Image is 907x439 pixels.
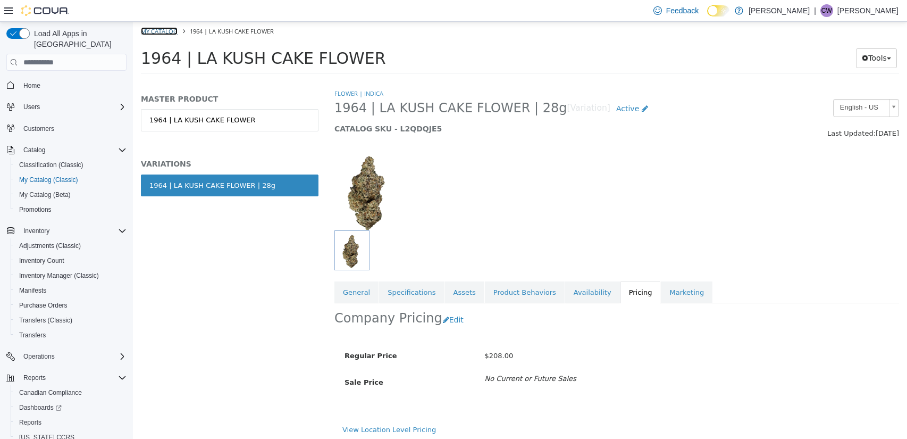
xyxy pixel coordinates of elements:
a: Dashboards [15,401,66,414]
img: Cova [21,5,69,16]
span: Sale Price [212,357,250,365]
button: Users [2,100,131,114]
button: Promotions [11,202,131,217]
span: Feedback [666,5,699,16]
a: English - US [700,77,766,95]
span: Dark Mode [707,16,708,17]
a: Marketing [528,260,580,282]
p: [PERSON_NAME] [837,4,898,17]
button: Operations [2,349,131,364]
button: Tools [723,27,764,46]
span: Manifests [19,286,46,295]
span: Reports [23,374,46,382]
span: Transfers (Classic) [19,316,72,325]
button: Transfers [11,328,131,343]
button: Inventory Manager (Classic) [11,268,131,283]
span: My Catalog (Beta) [15,188,127,201]
button: Users [19,101,44,113]
span: Dashboards [19,403,62,412]
span: My Catalog (Classic) [19,176,78,184]
span: Users [19,101,127,113]
button: Manifests [11,283,131,298]
span: Promotions [19,205,52,214]
a: Adjustments (Classic) [15,239,85,252]
button: Inventory Count [11,253,131,268]
a: Canadian Compliance [15,386,86,399]
a: Promotions [15,203,56,216]
div: Carmen Woytas [820,4,833,17]
span: 1964 | LA KUSH CAKE FLOWER | 28g [201,78,434,95]
span: Adjustments (Classic) [15,239,127,252]
a: Transfers [15,329,50,342]
span: Catalog [19,144,127,156]
span: Adjustments (Classic) [19,242,81,250]
span: Active [483,82,506,91]
span: Inventory Manager (Classic) [19,271,99,280]
a: Home [19,79,45,92]
span: Inventory Count [19,256,64,265]
h2: Company Pricing [201,288,309,305]
a: Inventory Count [15,254,69,267]
span: Load All Apps in [GEOGRAPHIC_DATA] [30,28,127,49]
a: Flower | Indica [201,68,250,76]
span: Last Updated: [694,107,743,115]
span: Inventory Count [15,254,127,267]
span: Inventory [23,227,49,235]
button: Transfers (Classic) [11,313,131,328]
span: Inventory [19,225,127,237]
span: Home [23,81,40,90]
a: My Catalog [8,5,45,13]
button: Edit [309,288,337,308]
button: Reports [19,371,50,384]
a: My Catalog (Classic) [15,173,82,186]
h5: CATALOG SKU - L2QDQJE5 [201,102,621,112]
button: Home [2,77,131,93]
span: Catalog [23,146,45,154]
button: My Catalog (Classic) [11,172,131,187]
a: Manifests [15,284,51,297]
button: My Catalog (Beta) [11,187,131,202]
p: | [814,4,816,17]
a: Purchase Orders [15,299,72,312]
span: Promotions [15,203,127,216]
a: Classification (Classic) [15,159,88,171]
h5: VARIATIONS [8,137,186,147]
span: Transfers [15,329,127,342]
span: Canadian Compliance [15,386,127,399]
span: Transfers [19,331,46,339]
button: Classification (Classic) [11,158,131,172]
span: Canadian Compliance [19,388,82,397]
button: Reports [2,370,131,385]
a: View Location Level Pricing [209,404,303,412]
span: [DATE] [743,107,766,115]
a: Reports [15,416,46,429]
button: Purchase Orders [11,298,131,313]
small: [Variation] [434,82,477,91]
h5: MASTER PRODUCT [8,72,186,82]
a: General [201,260,246,282]
span: Dashboards [15,401,127,414]
span: Reports [19,371,127,384]
span: Users [23,103,40,111]
span: 1964 | LA KUSH CAKE FLOWER [57,5,141,13]
input: Dark Mode [707,5,729,16]
img: 150 [201,129,271,209]
button: Operations [19,350,59,363]
span: Inventory Manager (Classic) [15,269,127,282]
a: Customers [19,122,58,135]
a: Specifications [246,260,311,282]
span: Classification (Classic) [19,161,83,169]
button: Adjustments (Classic) [11,238,131,253]
a: Product Behaviors [352,260,432,282]
span: $208.00 [352,330,381,338]
a: My Catalog (Beta) [15,188,75,201]
button: Catalog [2,143,131,158]
span: Regular Price [212,330,264,338]
p: [PERSON_NAME] [749,4,810,17]
a: Transfers (Classic) [15,314,77,327]
a: Pricing [488,260,528,282]
span: CW [821,4,832,17]
a: 1964 | LA KUSH CAKE FLOWER [8,87,186,110]
a: Assets [312,260,351,282]
span: Operations [23,352,55,361]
